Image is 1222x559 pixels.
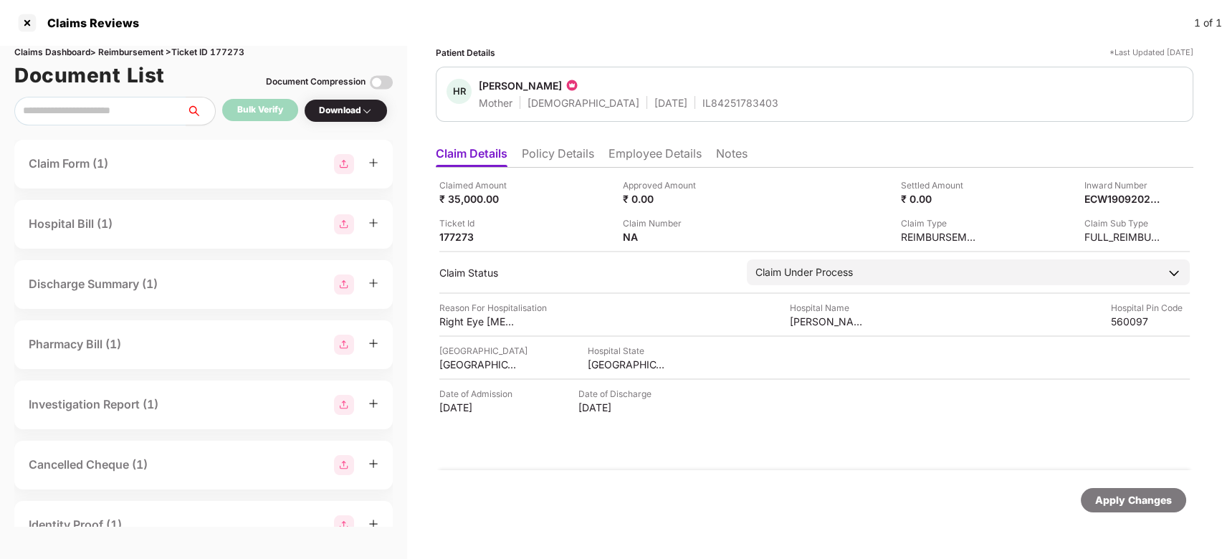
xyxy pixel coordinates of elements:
div: ₹ 0.00 [623,192,702,206]
span: plus [368,158,378,168]
img: svg+xml;base64,PHN2ZyBpZD0iRHJvcGRvd24tMzJ4MzIiIHhtbG5zPSJodHRwOi8vd3d3LnczLm9yZy8yMDAwL3N2ZyIgd2... [361,105,373,117]
img: svg+xml;base64,PHN2ZyBpZD0iR3JvdXBfMjg4MTMiIGRhdGEtbmFtZT0iR3JvdXAgMjg4MTMiIHhtbG5zPSJodHRwOi8vd3... [334,214,354,234]
div: 177273 [439,230,518,244]
li: Claim Details [436,146,507,167]
div: [DATE] [654,96,687,110]
img: svg+xml;base64,PHN2ZyBpZD0iR3JvdXBfMjg4MTMiIGRhdGEtbmFtZT0iR3JvdXAgMjg4MTMiIHhtbG5zPSJodHRwOi8vd3... [334,335,354,355]
div: 560097 [1111,315,1190,328]
div: Hospital Bill (1) [29,215,113,233]
div: Right Eye [MEDICAL_DATA] [439,315,518,328]
img: svg+xml;base64,PHN2ZyBpZD0iR3JvdXBfMjg4MTMiIGRhdGEtbmFtZT0iR3JvdXAgMjg4MTMiIHhtbG5zPSJodHRwOi8vd3... [334,515,354,535]
div: Claim Under Process [755,264,853,280]
div: Hospital Pin Code [1111,301,1190,315]
div: Claim Sub Type [1084,216,1163,230]
div: Date of Admission [439,387,518,401]
span: plus [368,278,378,288]
div: ₹ 0.00 [901,192,980,206]
li: Employee Details [608,146,702,167]
div: Inward Number [1084,178,1163,192]
div: NA [623,230,702,244]
div: [DATE] [439,401,518,414]
li: Notes [716,146,748,167]
div: Claim Form (1) [29,155,108,173]
div: HR [447,79,472,104]
div: [DEMOGRAPHIC_DATA] [528,96,639,110]
img: svg+xml;base64,PHN2ZyBpZD0iR3JvdXBfMjg4MTMiIGRhdGEtbmFtZT0iR3JvdXAgMjg4MTMiIHhtbG5zPSJodHRwOi8vd3... [334,154,354,174]
div: Claimed Amount [439,178,518,192]
div: Date of Discharge [578,387,657,401]
div: [GEOGRAPHIC_DATA] [439,358,518,371]
div: *Last Updated [DATE] [1109,46,1193,59]
button: search [186,97,216,125]
span: plus [368,338,378,348]
span: plus [368,459,378,469]
div: Settled Amount [901,178,980,192]
div: ECW19092025000000372 [1084,192,1163,206]
img: svg+xml;base64,PHN2ZyBpZD0iR3JvdXBfMjg4MTMiIGRhdGEtbmFtZT0iR3JvdXAgMjg4MTMiIHhtbG5zPSJodHRwOi8vd3... [334,455,354,475]
div: Pharmacy Bill (1) [29,335,121,353]
li: Policy Details [522,146,594,167]
span: search [186,105,215,117]
img: svg+xml;base64,PHN2ZyBpZD0iVG9nZ2xlLTMyeDMyIiB4bWxucz0iaHR0cDovL3d3dy53My5vcmcvMjAwMC9zdmciIHdpZH... [370,71,393,94]
div: Discharge Summary (1) [29,275,158,293]
div: Claim Number [623,216,702,230]
div: FULL_REIMBURSEMENT [1084,230,1163,244]
div: Hospital Name [790,301,869,315]
div: Cancelled Cheque (1) [29,456,148,474]
div: Identity Proof (1) [29,516,122,534]
div: [DATE] [578,401,657,414]
div: Apply Changes [1095,492,1172,508]
div: Claims Reviews [39,16,139,30]
div: IL84251783403 [702,96,778,110]
div: Reason For Hospitalisation [439,301,547,315]
div: Claim Type [901,216,980,230]
h1: Document List [14,59,165,91]
span: plus [368,398,378,408]
div: [GEOGRAPHIC_DATA] [439,344,528,358]
div: [PERSON_NAME] [479,79,562,92]
div: Approved Amount [623,178,702,192]
img: svg+xml;base64,PHN2ZyBpZD0iR3JvdXBfMjg4MTMiIGRhdGEtbmFtZT0iR3JvdXAgMjg4MTMiIHhtbG5zPSJodHRwOi8vd3... [334,274,354,295]
div: Patient Details [436,46,495,59]
img: svg+xml;base64,PHN2ZyBpZD0iR3JvdXBfMjg4MTMiIGRhdGEtbmFtZT0iR3JvdXAgMjg4MTMiIHhtbG5zPSJodHRwOi8vd3... [334,395,354,415]
div: 1 of 1 [1194,15,1222,31]
div: Bulk Verify [237,103,283,117]
div: [GEOGRAPHIC_DATA] [588,358,667,371]
div: ₹ 35,000.00 [439,192,518,206]
div: Investigation Report (1) [29,396,158,414]
span: plus [368,519,378,529]
img: downArrowIcon [1167,266,1181,280]
span: plus [368,218,378,228]
div: Document Compression [266,75,366,89]
div: REIMBURSEMENT [901,230,980,244]
img: icon [565,78,579,92]
div: Claims Dashboard > Reimbursement > Ticket ID 177273 [14,46,393,59]
div: Mother [479,96,512,110]
div: [PERSON_NAME] Super Speciality Eye Centre [790,315,869,328]
div: Hospital State [588,344,667,358]
div: Download [319,104,373,118]
div: Ticket Id [439,216,518,230]
div: Claim Status [439,266,732,279]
